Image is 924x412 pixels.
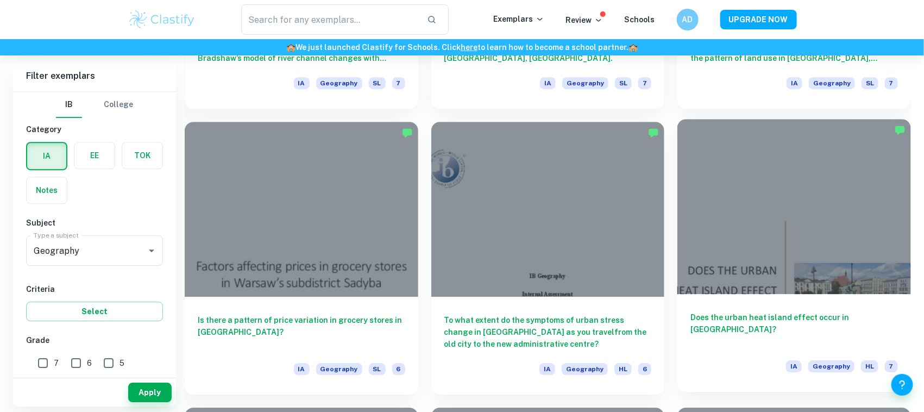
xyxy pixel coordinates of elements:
[74,142,115,168] button: EE
[185,122,418,395] a: Is there a pattern of price variation in grocery stores in [GEOGRAPHIC_DATA]?IAGeographySL6
[198,314,405,350] h6: Is there a pattern of price variation in grocery stores in [GEOGRAPHIC_DATA]?
[369,363,386,375] span: SL
[27,177,67,203] button: Notes
[128,9,197,30] img: Clastify logo
[294,363,310,375] span: IA
[885,77,898,89] span: 7
[494,13,544,25] p: Exemplars
[885,360,898,372] span: 7
[286,43,296,52] span: 🏫
[720,10,797,29] button: UPGRADE NOW
[540,77,556,89] span: IA
[677,122,911,395] a: Does the urban heat island effect occur in [GEOGRAPHIC_DATA]?IAGeographyHL7
[677,9,699,30] button: AD
[444,314,652,350] h6: To what extent do the symptoms of urban stress change in [GEOGRAPHIC_DATA] as you travelfrom the ...
[26,302,163,321] button: Select
[614,363,632,375] span: HL
[786,360,802,372] span: IA
[392,363,405,375] span: 6
[104,92,133,118] button: College
[566,14,603,26] p: Review
[54,357,59,369] span: 7
[615,77,632,89] span: SL
[2,41,922,53] h6: We just launched Clastify for Schools. Click to learn how to become a school partner.
[625,15,655,24] a: Schools
[13,61,176,91] h6: Filter exemplars
[26,334,163,346] h6: Grade
[316,363,362,375] span: Geography
[787,77,802,89] span: IA
[539,363,555,375] span: IA
[891,374,913,396] button: Help and Feedback
[56,92,82,118] button: IB
[392,77,405,89] span: 7
[56,92,133,118] div: Filter type choice
[562,77,608,89] span: Geography
[809,77,855,89] span: Geography
[120,357,124,369] span: 5
[862,77,878,89] span: SL
[87,357,92,369] span: 6
[638,363,651,375] span: 6
[294,77,310,89] span: IA
[27,143,66,169] button: IA
[316,77,362,89] span: Geography
[562,363,608,375] span: Geography
[638,77,651,89] span: 7
[128,383,172,402] button: Apply
[808,360,854,372] span: Geography
[431,122,665,395] a: To what extent do the symptoms of urban stress change in [GEOGRAPHIC_DATA] as you travelfrom the ...
[26,283,163,295] h6: Criteria
[122,142,162,168] button: TOK
[461,43,477,52] a: here
[402,127,413,138] img: Marked
[861,360,878,372] span: HL
[690,311,898,347] h6: Does the urban heat island effect occur in [GEOGRAPHIC_DATA]?
[241,4,419,35] input: Search for any exemplars...
[628,43,638,52] span: 🏫
[34,230,79,240] label: Type a subject
[26,123,163,135] h6: Category
[144,243,159,258] button: Open
[895,124,906,135] img: Marked
[681,14,694,26] h6: AD
[648,127,659,138] img: Marked
[26,217,163,229] h6: Subject
[369,77,386,89] span: SL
